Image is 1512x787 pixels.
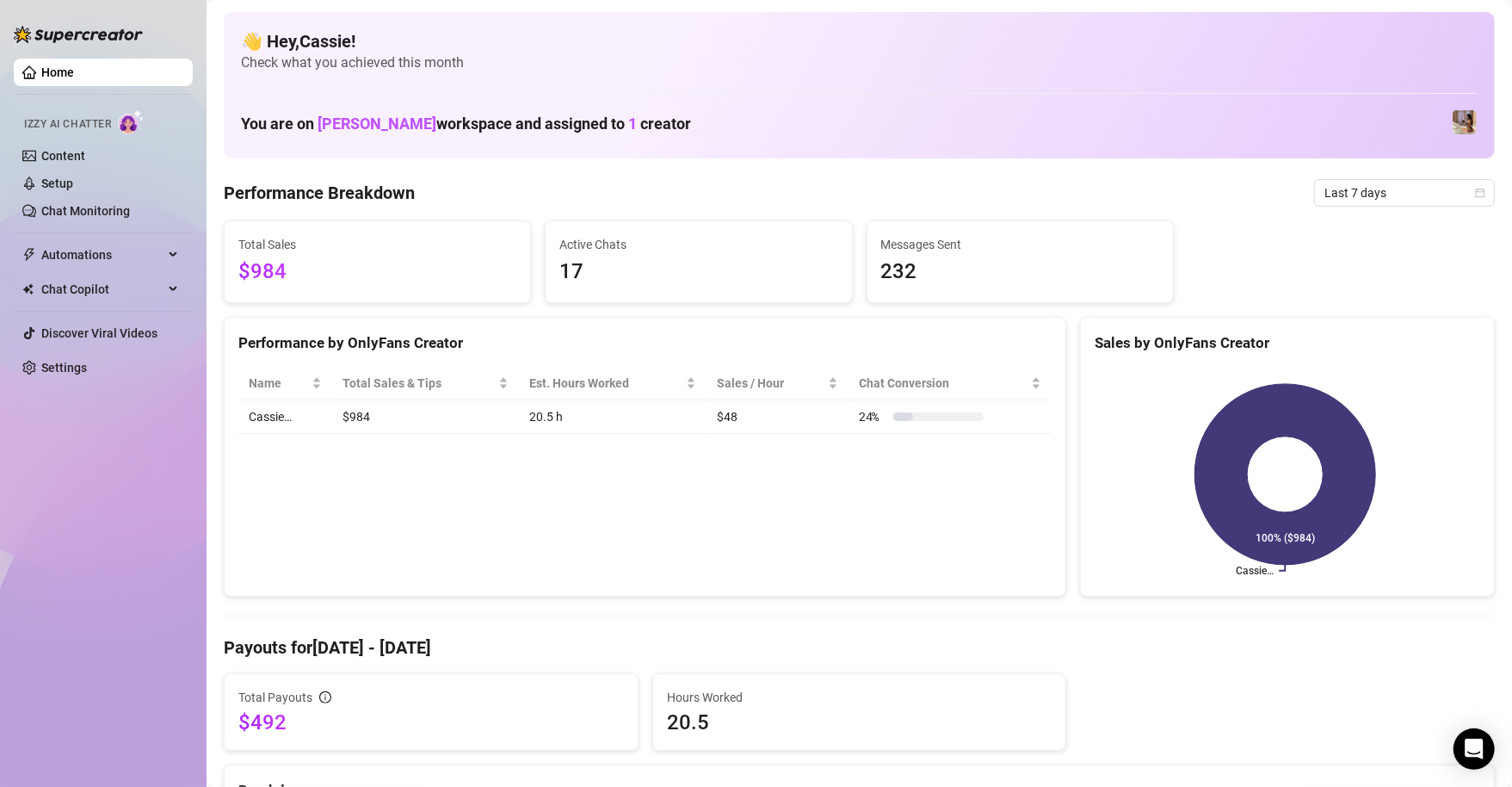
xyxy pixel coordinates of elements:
[249,374,308,393] span: Name
[717,374,824,393] span: Sales / Hour
[238,256,516,288] span: $984
[1475,188,1485,198] span: calendar
[667,709,1052,736] span: 20.5
[41,204,130,218] a: Chat Monitoring
[41,149,85,163] a: Content
[22,283,34,295] img: Chat Copilot
[41,361,87,375] a: Settings
[41,241,164,269] span: Automations
[559,256,837,288] span: 17
[881,235,1159,254] span: Messages Sent
[332,400,519,434] td: $984
[667,688,1052,707] span: Hours Worked
[241,115,691,133] h1: You are on workspace and assigned to creator
[41,326,157,340] a: Discover Viral Videos
[41,177,73,190] a: Setup
[1453,728,1495,770] div: Open Intercom Messenger
[238,400,332,434] td: Cassie…
[859,407,886,426] span: 24 %
[1237,565,1274,577] text: Cassie…
[24,116,111,133] span: Izzy AI Chatter
[238,367,332,400] th: Name
[238,235,516,254] span: Total Sales
[559,235,837,254] span: Active Chats
[318,115,436,133] span: [PERSON_NAME]
[1324,180,1484,206] span: Last 7 days
[238,709,624,736] span: $492
[238,332,1052,355] div: Performance by OnlyFans Creator
[1095,332,1480,355] div: Sales by OnlyFans Creator
[343,374,495,393] span: Total Sales & Tips
[224,635,1495,660] h4: Payouts for [DATE] - [DATE]
[332,367,519,400] th: Total Sales & Tips
[319,691,331,703] span: info-circle
[628,115,637,133] span: 1
[881,256,1159,288] span: 232
[238,688,312,707] span: Total Payouts
[22,248,36,262] span: thunderbolt
[519,400,707,434] td: 20.5 h
[241,29,1478,53] h4: 👋 Hey, Cassie !
[707,400,849,434] td: $48
[859,374,1028,393] span: Chat Conversion
[41,65,74,79] a: Home
[529,374,682,393] div: Est. Hours Worked
[14,26,143,43] img: logo-BBDzfeDw.svg
[224,181,415,205] h4: Performance Breakdown
[241,53,1478,72] span: Check what you achieved this month
[707,367,849,400] th: Sales / Hour
[1453,110,1477,134] img: Cassie
[118,109,145,134] img: AI Chatter
[849,367,1052,400] th: Chat Conversion
[41,276,164,303] span: Chat Copilot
